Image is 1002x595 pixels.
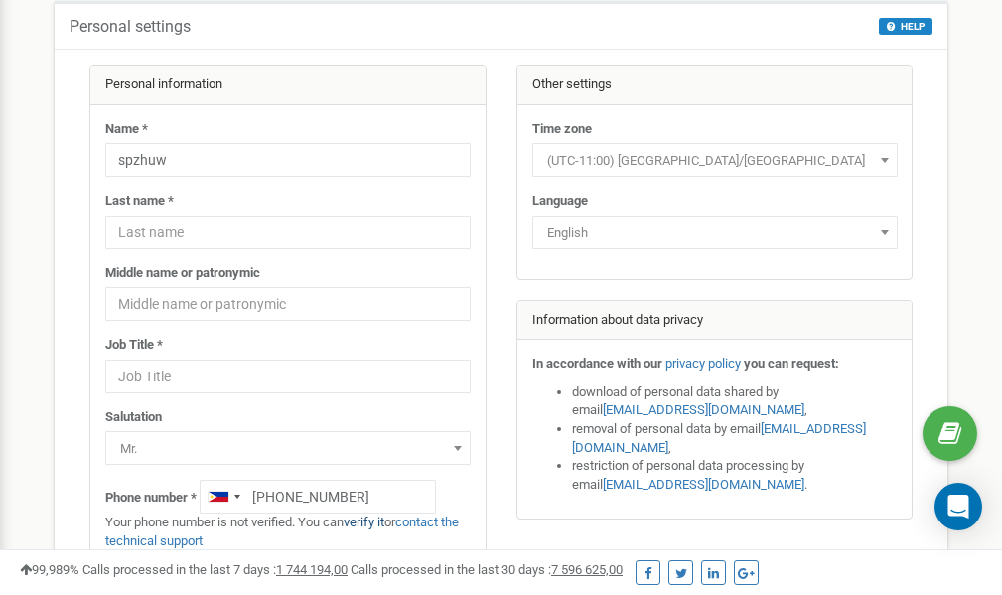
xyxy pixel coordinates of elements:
[105,489,197,508] label: Phone number *
[105,514,471,550] p: Your phone number is not verified. You can or
[201,481,246,513] div: Telephone country code
[603,477,804,492] a: [EMAIL_ADDRESS][DOMAIN_NAME]
[70,18,191,36] h5: Personal settings
[665,356,741,371] a: privacy policy
[539,147,891,175] span: (UTC-11:00) Pacific/Midway
[532,120,592,139] label: Time zone
[551,562,623,577] u: 7 596 625,00
[603,402,804,417] a: [EMAIL_ADDRESS][DOMAIN_NAME]
[517,66,913,105] div: Other settings
[90,66,486,105] div: Personal information
[105,192,174,211] label: Last name *
[532,143,898,177] span: (UTC-11:00) Pacific/Midway
[879,18,932,35] button: HELP
[200,480,436,514] input: +1-800-555-55-55
[572,457,898,494] li: restriction of personal data processing by email .
[572,383,898,420] li: download of personal data shared by email ,
[105,431,471,465] span: Mr.
[105,264,260,283] label: Middle name or patronymic
[105,216,471,249] input: Last name
[105,120,148,139] label: Name *
[276,562,348,577] u: 1 744 194,00
[82,562,348,577] span: Calls processed in the last 7 days :
[105,143,471,177] input: Name
[532,216,898,249] span: English
[517,301,913,341] div: Information about data privacy
[20,562,79,577] span: 99,989%
[105,287,471,321] input: Middle name or patronymic
[532,356,662,371] strong: In accordance with our
[105,515,459,548] a: contact the technical support
[539,220,891,247] span: English
[934,483,982,530] div: Open Intercom Messenger
[572,420,898,457] li: removal of personal data by email ,
[532,192,588,211] label: Language
[105,360,471,393] input: Job Title
[351,562,623,577] span: Calls processed in the last 30 days :
[344,515,384,529] a: verify it
[744,356,839,371] strong: you can request:
[112,435,464,463] span: Mr.
[105,408,162,427] label: Salutation
[105,336,163,355] label: Job Title *
[572,421,866,455] a: [EMAIL_ADDRESS][DOMAIN_NAME]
